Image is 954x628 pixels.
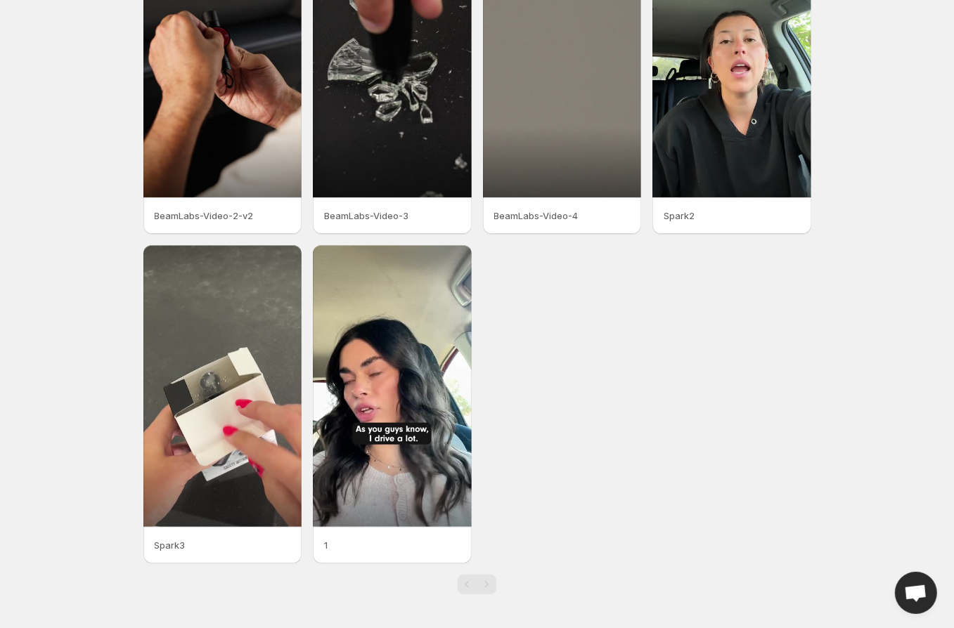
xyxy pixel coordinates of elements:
[324,538,460,552] p: 1
[155,209,291,223] p: BeamLabs-Video-2-v2
[458,575,496,594] nav: Pagination
[494,209,631,223] p: BeamLabs-Video-4
[155,538,291,552] p: Spark3
[895,572,937,614] div: Open chat
[324,209,460,223] p: BeamLabs-Video-3
[664,209,800,223] p: Spark2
